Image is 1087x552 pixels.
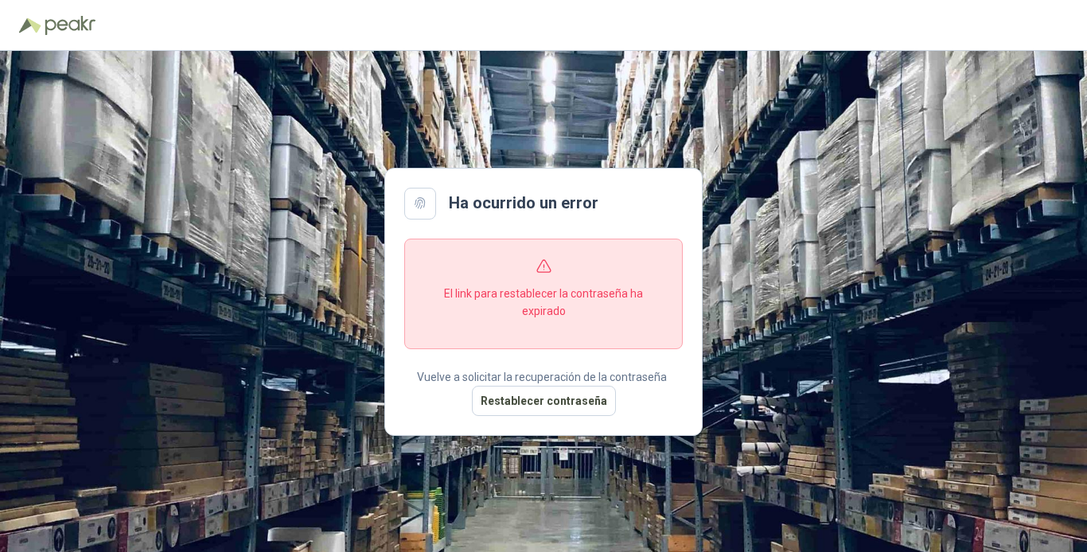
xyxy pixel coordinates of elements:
img: Peakr [45,16,95,35]
img: Logo [19,17,41,33]
h2: Ha ocurrido un error [449,191,598,216]
button: Restablecer contraseña [472,386,616,416]
p: Vuelve a solicitar la recuperación de la contraseña [417,368,670,386]
p: El link para restablecer la contraseña ha expirado [424,285,663,320]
